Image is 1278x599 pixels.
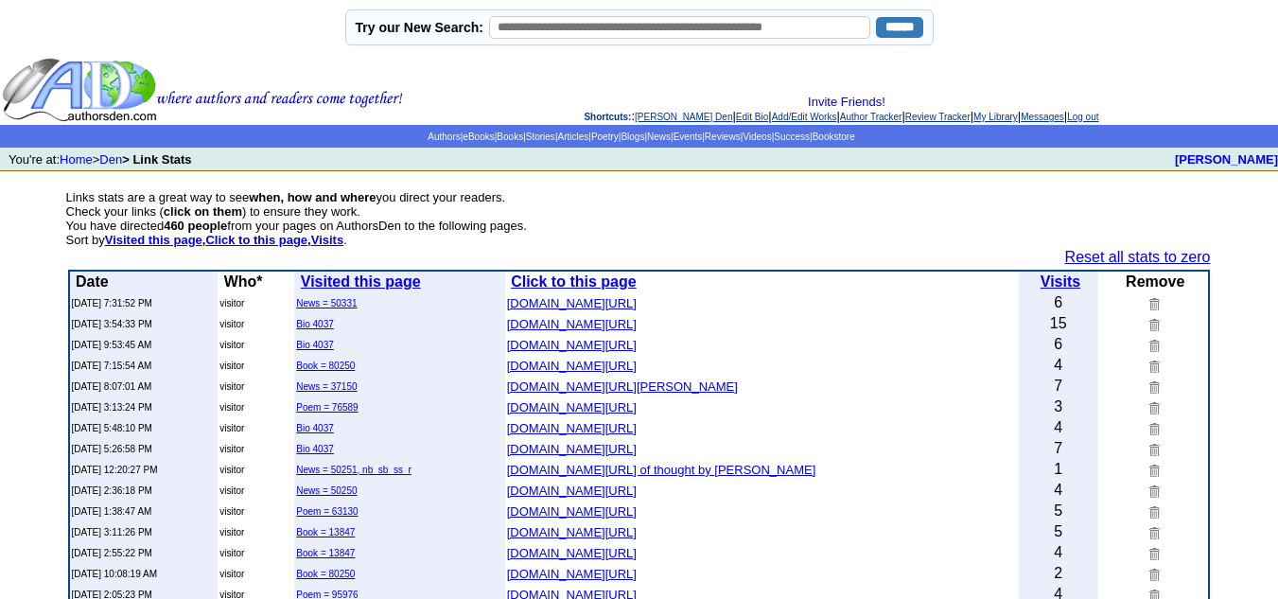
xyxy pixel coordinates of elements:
td: 4 [1019,355,1098,376]
a: My Library [973,112,1018,122]
font: visitor [219,506,244,517]
font: [DATE] 7:31:52 PM [72,298,152,308]
font: visitor [219,361,244,371]
img: Remove this link [1146,338,1160,352]
a: Den [99,152,122,167]
b: > Link Stats [122,152,191,167]
font: visitor [219,423,244,433]
a: Articles [557,132,588,142]
font: [DOMAIN_NAME][URL] [507,359,637,373]
b: 460 people [164,219,227,233]
font: [DATE] 10:08:19 AM [72,569,157,579]
a: Messages [1021,112,1064,122]
img: Remove this link [1146,484,1160,498]
font: [DOMAIN_NAME][URL] [507,442,637,456]
td: 1 [1019,459,1098,480]
a: [DOMAIN_NAME][URL] [507,440,637,456]
a: Poetry [591,132,619,142]
td: 4 [1019,417,1098,438]
a: Visited this page [301,273,421,290]
font: [DOMAIN_NAME][URL] [507,504,637,519]
a: News = 50250 [296,485,357,496]
font: visitor [219,444,244,454]
a: Events [674,132,703,142]
a: Review Tracker [905,112,971,122]
font: [DOMAIN_NAME][URL] [507,400,637,414]
b: click on them [164,204,242,219]
img: Remove this link [1146,379,1160,394]
font: [DOMAIN_NAME][URL] [507,421,637,435]
a: Visited this page [105,233,202,247]
a: Home [60,152,93,167]
font: visitor [219,381,244,392]
font: visitor [219,298,244,308]
a: [DOMAIN_NAME][URL] of thought by [PERSON_NAME] [507,461,816,477]
font: [DOMAIN_NAME][URL] [507,338,637,352]
font: [DATE] 9:53:45 AM [72,340,152,350]
a: Poem = 63130 [296,506,358,517]
a: [DOMAIN_NAME][URL] [507,419,637,435]
label: Try our New Search: [356,20,483,35]
img: Remove this link [1146,317,1160,331]
b: Date [76,273,109,290]
img: Remove this link [1146,567,1160,581]
a: [DOMAIN_NAME][URL] [507,357,637,373]
a: Book = 13847 [296,527,355,537]
a: Stories [526,132,555,142]
td: 4 [1019,542,1098,563]
a: [DOMAIN_NAME][URL] [507,523,637,539]
a: [DOMAIN_NAME][URL] [507,294,637,310]
a: [DOMAIN_NAME][URL] [507,565,637,581]
div: : | | | | | | | [407,95,1276,123]
a: Book = 80250 [296,569,355,579]
b: , [105,233,206,247]
td: 5 [1019,501,1098,521]
a: [DOMAIN_NAME][URL][PERSON_NAME] [507,378,738,394]
img: header_logo2.gif [2,57,403,123]
font: [DOMAIN_NAME][URL] [507,567,637,581]
a: Invite Friends! [808,95,885,109]
td: 15 [1019,313,1098,334]
a: Visits [1041,273,1080,290]
td: 4 [1019,480,1098,501]
a: Blogs [621,132,644,142]
a: eBooks [463,132,494,142]
a: Success [774,132,810,142]
td: 2 [1019,563,1098,584]
font: visitor [219,319,244,329]
font: visitor [219,465,244,475]
font: visitor [219,340,244,350]
img: Remove this link [1146,504,1160,519]
font: visitor [219,485,244,496]
a: Reviews [705,132,741,142]
font: [DATE] 3:11:26 PM [72,527,152,537]
font: [DATE] 1:38:47 AM [72,506,152,517]
a: Poem = 76589 [296,402,358,413]
img: Remove this link [1146,525,1160,539]
a: News [647,132,671,142]
font: [DATE] 8:07:01 AM [72,381,152,392]
a: [PERSON_NAME] [1175,152,1278,167]
a: Click to this page [511,273,636,290]
img: Remove this link [1146,421,1160,435]
span: Shortcuts: [584,112,631,122]
font: visitor [219,527,244,537]
a: Bio 4037 [296,444,333,454]
td: 7 [1019,376,1098,396]
img: Remove this link [1146,463,1160,477]
td: 3 [1019,396,1098,417]
img: Remove this link [1146,442,1160,456]
a: [DOMAIN_NAME][URL] [507,502,637,519]
a: Visits [311,233,343,247]
a: Log out [1067,112,1098,122]
font: [DATE] 7:15:54 AM [72,361,152,371]
b: , [205,233,310,247]
a: Book = 80250 [296,361,355,371]
a: Authors [428,132,460,142]
a: [DOMAIN_NAME][URL] [507,336,637,352]
font: [DOMAIN_NAME][URL] of thought by [PERSON_NAME] [507,463,816,477]
img: Remove this link [1146,400,1160,414]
